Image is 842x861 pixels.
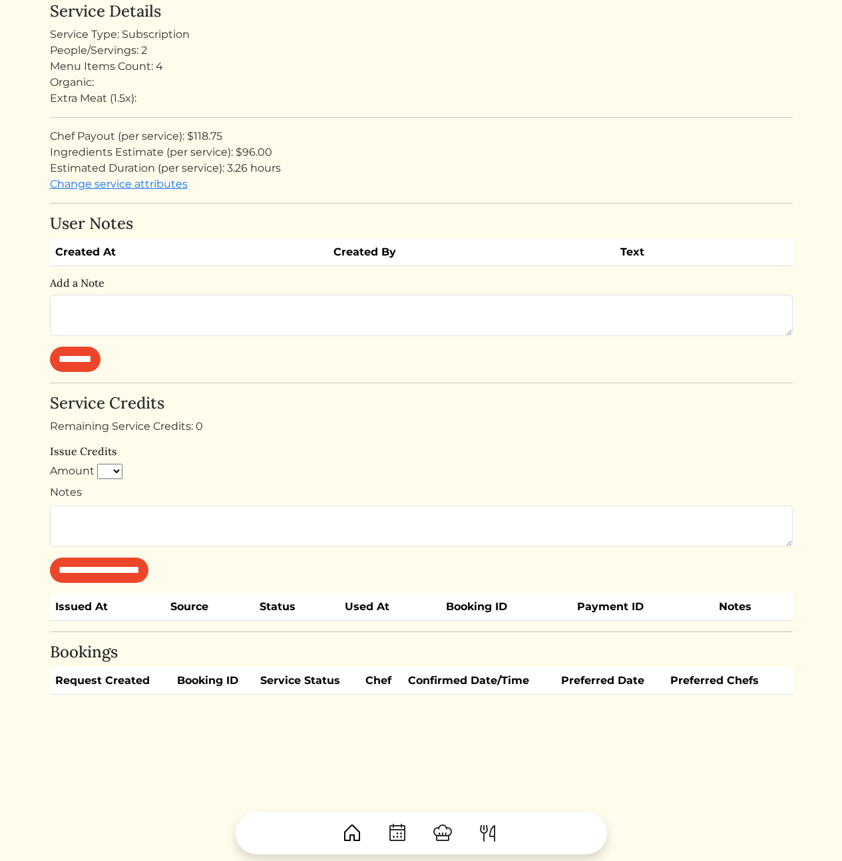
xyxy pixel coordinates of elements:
h6: Add a Note [50,277,793,289]
div: Estimated Duration (per service): 3.26 hours [50,160,793,176]
h6: Issue Credits [50,445,793,458]
img: CalendarDots-5bcf9d9080389f2a281d69619e1c85352834be518fbc73d9501aef674afc0d57.svg [387,822,408,844]
th: Service Status [255,667,360,695]
img: ForkKnife-55491504ffdb50bab0c1e09e7649658475375261d09fd45db06cec23bce548bf.svg [477,822,499,844]
div: Organic: [50,75,793,90]
th: Preferred Chefs [665,667,780,695]
th: Request Created [50,667,172,695]
th: Booking ID [172,667,255,695]
th: Text [615,239,751,266]
div: Service Type: Subscription [50,27,793,43]
th: Payment ID [572,594,713,621]
div: Extra Meat (1.5x): [50,90,793,106]
th: Status [254,594,339,621]
th: Confirmed Date/Time [403,667,556,695]
th: Created By [328,239,615,266]
div: Menu Items Count: 4 [50,59,793,75]
th: Preferred Date [556,667,665,695]
div: Chef Payout (per service): $118.75 [50,128,793,144]
h4: Bookings [50,643,793,662]
img: House-9bf13187bcbb5817f509fe5e7408150f90897510c4275e13d0d5fca38e0b5951.svg [341,822,363,844]
th: Notes [714,594,793,621]
h4: Service Details [50,2,793,21]
th: Issued At [50,594,166,621]
div: People/Servings: 2 [50,43,793,59]
h4: User Notes [50,214,793,234]
th: Chef [360,667,403,695]
img: ChefHat-a374fb509e4f37eb0702ca99f5f64f3b6956810f32a249b33092029f8484b388.svg [432,822,453,844]
th: Used At [339,594,441,621]
a: Change service attributes [50,178,188,190]
div: Remaining Service Credits: 0 [50,419,793,434]
th: Source [165,594,254,621]
h4: Service Credits [50,394,793,413]
th: Booking ID [441,594,572,621]
th: Created At [50,239,329,266]
div: Ingredients Estimate (per service): $96.00 [50,144,793,160]
label: Amount [50,463,95,479]
label: Notes [50,484,82,500]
